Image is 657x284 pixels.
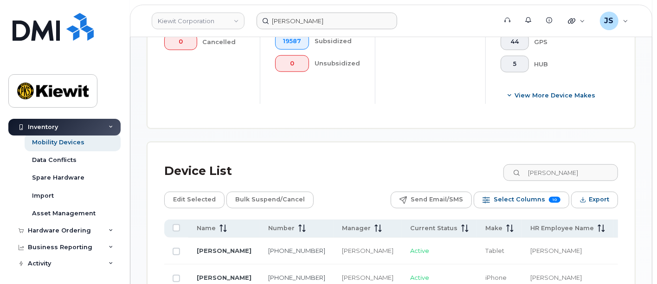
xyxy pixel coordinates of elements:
[617,244,650,277] iframe: Messenger Launcher
[283,38,301,45] span: 19587
[342,224,371,232] span: Manager
[342,246,393,255] div: [PERSON_NAME]
[530,247,582,254] span: [PERSON_NAME]
[275,33,309,50] button: 19587
[485,274,507,281] span: iPhone
[391,192,472,208] button: Send Email/SMS
[411,193,463,207] span: Send Email/SMS
[197,274,251,281] a: [PERSON_NAME]
[561,12,592,30] div: Quicklinks
[268,247,325,254] a: [PHONE_NUMBER]
[535,33,604,50] div: GPS
[164,33,197,50] button: 0
[268,224,295,232] span: Number
[589,193,609,207] span: Export
[410,224,457,232] span: Current Status
[197,247,251,254] a: [PERSON_NAME]
[501,87,603,104] button: View More Device Makes
[172,38,189,45] span: 0
[152,13,245,29] a: Kiewit Corporation
[283,60,301,67] span: 0
[509,38,521,45] span: 44
[501,56,529,72] button: 5
[410,274,429,281] span: Active
[549,197,560,203] span: 10
[530,224,594,232] span: HR Employee Name
[494,193,545,207] span: Select Columns
[503,164,618,181] input: Search Device List ...
[474,192,569,208] button: Select Columns 10
[485,224,502,232] span: Make
[515,91,595,100] span: View More Device Makes
[315,55,360,72] div: Unsubsidized
[235,193,305,207] span: Bulk Suspend/Cancel
[530,274,582,281] span: [PERSON_NAME]
[342,273,393,282] div: [PERSON_NAME]
[410,247,429,254] span: Active
[226,192,314,208] button: Bulk Suspend/Cancel
[593,12,635,30] div: Jenna Savard
[203,33,245,50] div: Cancelled
[605,15,614,26] span: JS
[315,33,360,50] div: Subsidized
[164,159,232,183] div: Device List
[268,274,325,281] a: [PHONE_NUMBER]
[197,224,216,232] span: Name
[275,55,309,72] button: 0
[257,13,397,29] input: Find something...
[173,193,216,207] span: Edit Selected
[485,247,504,254] span: Tablet
[501,33,529,50] button: 44
[571,192,618,208] button: Export
[509,60,521,68] span: 5
[164,192,225,208] button: Edit Selected
[535,56,604,72] div: HUB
